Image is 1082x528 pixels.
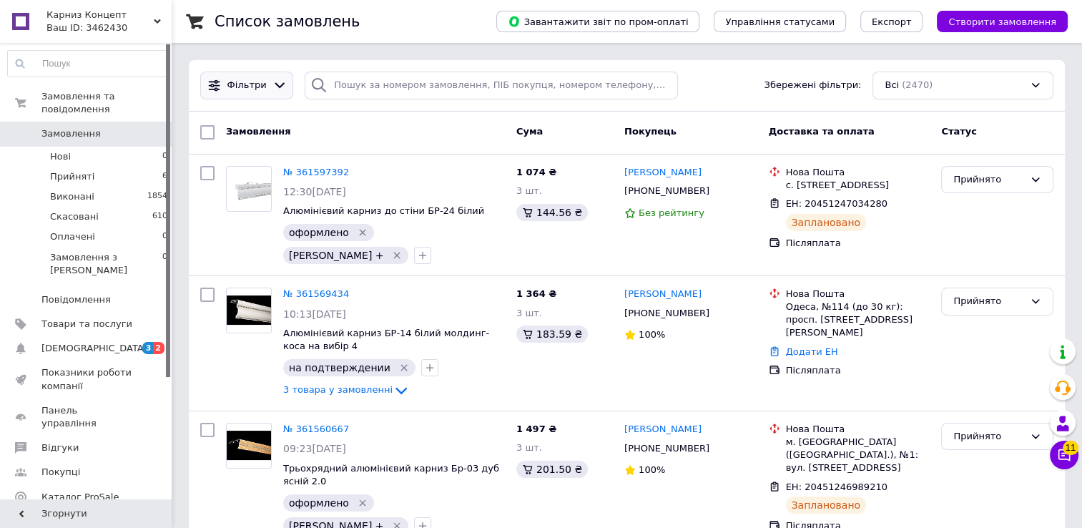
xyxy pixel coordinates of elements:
[41,342,147,355] span: [DEMOGRAPHIC_DATA]
[46,21,172,34] div: Ваш ID: 3462430
[50,150,71,163] span: Нові
[147,190,167,203] span: 1854
[283,186,346,197] span: 12:30[DATE]
[624,288,702,301] a: [PERSON_NAME]
[786,364,930,377] div: Післяплата
[283,384,410,395] a: 3 товара у замовленні
[725,16,835,27] span: Управління статусами
[283,385,393,396] span: 3 товара у замовленні
[283,205,484,216] a: Алюмінієвий карниз до стіни БР-24 білий
[764,79,861,92] span: Збережені фільтри:
[941,126,977,137] span: Статус
[516,442,542,453] span: 3 шт.
[953,294,1024,309] div: Прийнято
[289,250,383,261] span: [PERSON_NAME] +
[227,174,271,203] img: Фото товару
[226,423,272,469] a: Фото товару
[46,9,154,21] span: Карниз Концепт
[162,150,167,163] span: 0
[50,251,162,277] span: Замовлення з [PERSON_NAME]
[162,170,167,183] span: 6
[41,404,132,430] span: Панель управління
[786,423,930,436] div: Нова Пошта
[860,11,923,32] button: Експорт
[624,166,702,180] a: [PERSON_NAME]
[786,166,930,179] div: Нова Пошта
[786,300,930,340] div: Одеса, №114 (до 30 кг): просп. [STREET_ADDRESS][PERSON_NAME]
[50,190,94,203] span: Виконані
[283,463,499,487] a: Трьохрядний алюмінієвий карниз Бр-03 дуб ясній 2.0
[283,443,346,454] span: 09:23[DATE]
[786,179,930,192] div: с. [STREET_ADDRESS]
[391,250,403,261] svg: Видалити мітку
[624,126,677,137] span: Покупець
[50,210,99,223] span: Скасовані
[508,15,688,28] span: Завантажити звіт по пром-оплаті
[496,11,699,32] button: Завантажити звіт по пром-оплаті
[289,227,349,238] span: оформлено
[786,198,887,209] span: ЕН: 20451247034280
[953,172,1024,187] div: Прийнято
[516,167,556,177] span: 1 074 ₴
[283,288,349,299] a: № 361569434
[786,481,887,492] span: ЕН: 20451246989210
[226,288,272,333] a: Фото товару
[624,423,702,436] a: [PERSON_NAME]
[289,497,349,509] span: оформлено
[639,207,704,218] span: Без рейтингу
[283,167,349,177] a: № 361597392
[152,210,167,223] span: 610
[516,461,588,478] div: 201.50 ₴
[398,362,410,373] svg: Видалити мітку
[41,366,132,392] span: Показники роботи компанії
[786,436,930,475] div: м. [GEOGRAPHIC_DATA] ([GEOGRAPHIC_DATA].), №1: вул. [STREET_ADDRESS]
[621,439,712,458] div: [PHONE_NUMBER]
[786,237,930,250] div: Післяплата
[1050,441,1078,469] button: Чат з покупцем11
[227,295,271,325] img: Фото товару
[50,170,94,183] span: Прийняті
[8,51,168,77] input: Пошук
[357,227,368,238] svg: Видалити мітку
[41,466,80,479] span: Покупці
[786,497,867,514] div: Заплановано
[153,342,164,354] span: 2
[786,288,930,300] div: Нова Пошта
[226,126,290,137] span: Замовлення
[516,326,588,343] div: 183.59 ₴
[50,230,95,243] span: Оплачені
[357,497,368,509] svg: Видалити мітку
[1063,439,1078,454] span: 11
[714,11,846,32] button: Управління статусами
[41,127,101,140] span: Замовлення
[872,16,912,27] span: Експорт
[516,308,542,318] span: 3 шт.
[516,424,556,434] span: 1 497 ₴
[885,79,899,92] span: Всі
[786,346,838,357] a: Додати ЕН
[41,318,132,331] span: Товари та послуги
[283,308,346,320] span: 10:13[DATE]
[516,204,588,221] div: 144.56 ₴
[142,342,154,354] span: 3
[305,72,677,99] input: Пошук за номером замовлення, ПІБ покупця, номером телефону, Email, номером накладної
[226,166,272,212] a: Фото товару
[937,11,1068,32] button: Створити замовлення
[516,288,556,299] span: 1 364 ₴
[902,79,933,90] span: (2470)
[41,90,172,116] span: Замовлення та повідомлення
[639,464,665,475] span: 100%
[953,429,1024,444] div: Прийнято
[621,182,712,200] div: [PHONE_NUMBER]
[923,16,1068,26] a: Створити замовлення
[289,362,390,373] span: на подтверждении
[786,214,867,231] div: Заплановано
[516,126,543,137] span: Cума
[621,304,712,323] div: [PHONE_NUMBER]
[516,185,542,196] span: 3 шт.
[227,431,271,460] img: Фото товару
[162,251,167,277] span: 0
[215,13,360,30] h1: Список замовлень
